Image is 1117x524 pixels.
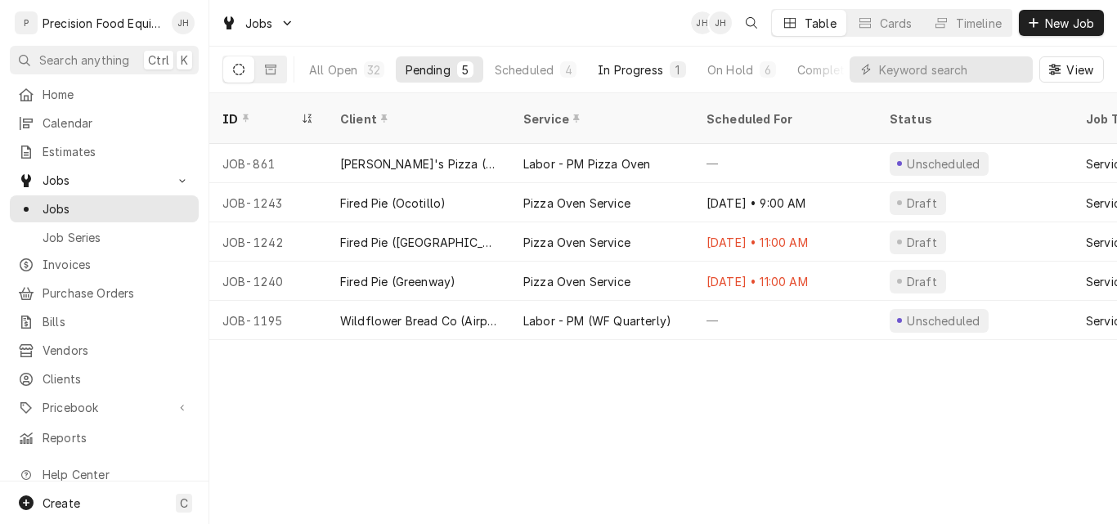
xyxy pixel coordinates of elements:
[209,144,327,183] div: JOB-861
[691,11,714,34] div: Jason Hertel's Avatar
[181,52,188,69] span: K
[406,61,451,78] div: Pending
[10,110,199,137] a: Calendar
[10,424,199,451] a: Reports
[10,46,199,74] button: Search anythingCtrlK
[707,110,860,128] div: Scheduled For
[691,11,714,34] div: JH
[10,337,199,364] a: Vendors
[1063,61,1097,78] span: View
[523,195,630,212] div: Pizza Oven Service
[148,52,169,69] span: Ctrl
[43,342,191,359] span: Vendors
[209,222,327,262] div: JOB-1242
[10,280,199,307] a: Purchase Orders
[340,155,497,172] div: [PERSON_NAME]'s Pizza (Mesa)
[693,144,877,183] div: —
[209,301,327,340] div: JOB-1195
[707,61,753,78] div: On Hold
[523,234,630,251] div: Pizza Oven Service
[904,273,940,290] div: Draft
[880,15,913,32] div: Cards
[905,155,982,172] div: Unscheduled
[10,224,199,251] a: Job Series
[214,10,301,37] a: Go to Jobs
[309,61,357,78] div: All Open
[904,195,940,212] div: Draft
[523,273,630,290] div: Pizza Oven Service
[209,262,327,301] div: JOB-1240
[340,195,446,212] div: Fired Pie (Ocotillo)
[43,399,166,416] span: Pricebook
[43,86,191,103] span: Home
[43,229,191,246] span: Job Series
[39,52,129,69] span: Search anything
[805,15,837,32] div: Table
[693,222,877,262] div: [DATE] • 11:00 AM
[209,183,327,222] div: JOB-1243
[879,56,1025,83] input: Keyword search
[709,11,732,34] div: JH
[598,61,663,78] div: In Progress
[43,496,80,510] span: Create
[10,365,199,392] a: Clients
[890,110,1056,128] div: Status
[673,61,683,78] div: 1
[43,172,166,189] span: Jobs
[43,114,191,132] span: Calendar
[43,15,163,32] div: Precision Food Equipment LLC
[738,10,765,36] button: Open search
[693,301,877,340] div: —
[172,11,195,34] div: JH
[172,11,195,34] div: Jason Hertel's Avatar
[523,110,677,128] div: Service
[904,234,940,251] div: Draft
[10,461,199,488] a: Go to Help Center
[905,312,982,329] div: Unscheduled
[10,308,199,335] a: Bills
[43,256,191,273] span: Invoices
[15,11,38,34] div: P
[340,312,497,329] div: Wildflower Bread Co (Airport A9 - #16)
[523,155,650,172] div: Labor - PM Pizza Oven
[340,234,497,251] div: Fired Pie ([GEOGRAPHIC_DATA])
[43,284,191,302] span: Purchase Orders
[10,81,199,108] a: Home
[10,394,199,421] a: Go to Pricebook
[367,61,380,78] div: 32
[10,195,199,222] a: Jobs
[763,61,773,78] div: 6
[43,370,191,387] span: Clients
[1019,10,1104,36] button: New Job
[340,110,494,128] div: Client
[43,313,191,330] span: Bills
[797,61,859,78] div: Completed
[245,15,273,32] span: Jobs
[709,11,732,34] div: Jason Hertel's Avatar
[43,143,191,160] span: Estimates
[180,495,188,512] span: C
[222,110,298,128] div: ID
[10,251,199,278] a: Invoices
[43,466,189,483] span: Help Center
[563,61,573,78] div: 4
[43,200,191,217] span: Jobs
[693,262,877,301] div: [DATE] • 11:00 AM
[1039,56,1104,83] button: View
[43,429,191,446] span: Reports
[1042,15,1097,32] span: New Job
[340,273,455,290] div: Fired Pie (Greenway)
[523,312,671,329] div: Labor - PM (WF Quarterly)
[10,138,199,165] a: Estimates
[956,15,1002,32] div: Timeline
[495,61,554,78] div: Scheduled
[460,61,470,78] div: 5
[693,183,877,222] div: [DATE] • 9:00 AM
[10,167,199,194] a: Go to Jobs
